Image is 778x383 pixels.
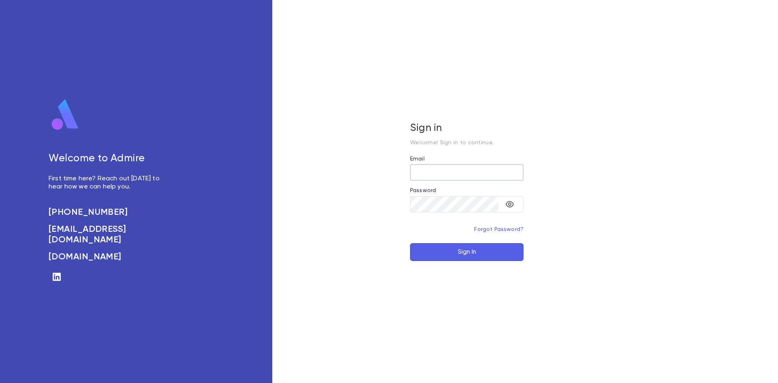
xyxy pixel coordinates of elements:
h5: Sign in [410,122,524,135]
label: Email [410,156,425,162]
p: Welcome! Sign in to continue. [410,139,524,146]
button: Sign In [410,243,524,261]
p: First time here? Reach out [DATE] to hear how we can help you. [49,175,169,191]
a: [EMAIL_ADDRESS][DOMAIN_NAME] [49,224,169,245]
label: Password [410,187,436,194]
a: Forgot Password? [474,227,524,232]
a: [DOMAIN_NAME] [49,252,169,262]
button: toggle password visibility [502,196,518,212]
img: logo [49,98,82,131]
a: [PHONE_NUMBER] [49,207,169,218]
h5: Welcome to Admire [49,153,169,165]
